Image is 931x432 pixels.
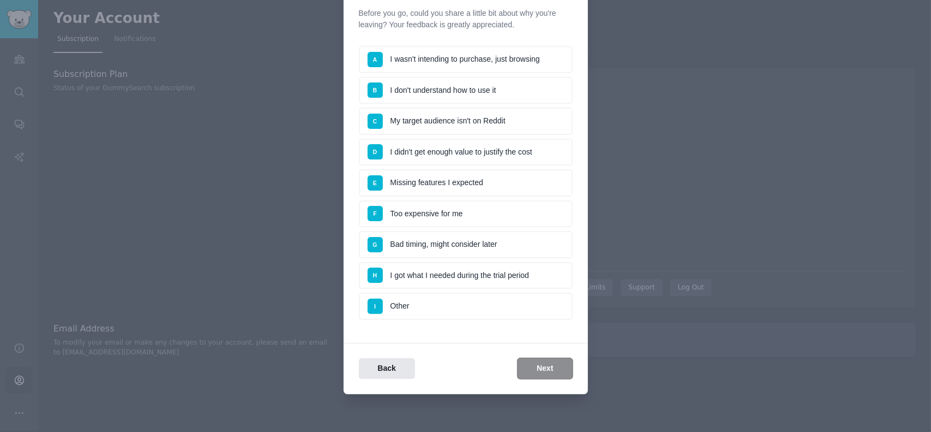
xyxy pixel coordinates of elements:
span: D [373,149,377,155]
span: G [373,241,377,248]
span: E [373,180,377,186]
span: F [373,210,376,217]
span: H [373,272,377,279]
span: I [374,303,376,310]
span: C [373,118,377,125]
button: Back [359,358,415,380]
p: Before you go, could you share a little bit about why you're leaving? Your feedback is greatly ap... [359,8,573,31]
span: B [373,87,377,93]
span: A [373,56,377,63]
